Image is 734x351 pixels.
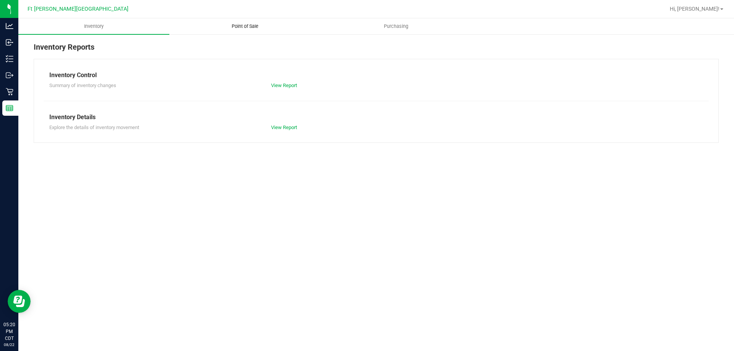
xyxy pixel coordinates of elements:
a: Inventory [18,18,169,34]
inline-svg: Outbound [6,71,13,79]
inline-svg: Inbound [6,39,13,46]
p: 08/22 [3,342,15,348]
inline-svg: Reports [6,104,13,112]
a: Point of Sale [169,18,320,34]
inline-svg: Inventory [6,55,13,63]
a: View Report [271,82,297,88]
span: Inventory [74,23,114,30]
span: Summary of inventory changes [49,82,116,88]
span: Point of Sale [221,23,269,30]
span: Ft [PERSON_NAME][GEOGRAPHIC_DATA] [28,6,128,12]
div: Inventory Details [49,113,703,122]
span: Explore the details of inventory movement [49,125,139,130]
div: Inventory Control [49,71,703,80]
a: Purchasing [320,18,471,34]
iframe: Resource center [8,290,31,313]
span: Purchasing [373,23,419,30]
a: View Report [271,125,297,130]
div: Inventory Reports [34,41,719,59]
inline-svg: Analytics [6,22,13,30]
span: Hi, [PERSON_NAME]! [670,6,719,12]
p: 05:20 PM CDT [3,321,15,342]
inline-svg: Retail [6,88,13,95]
